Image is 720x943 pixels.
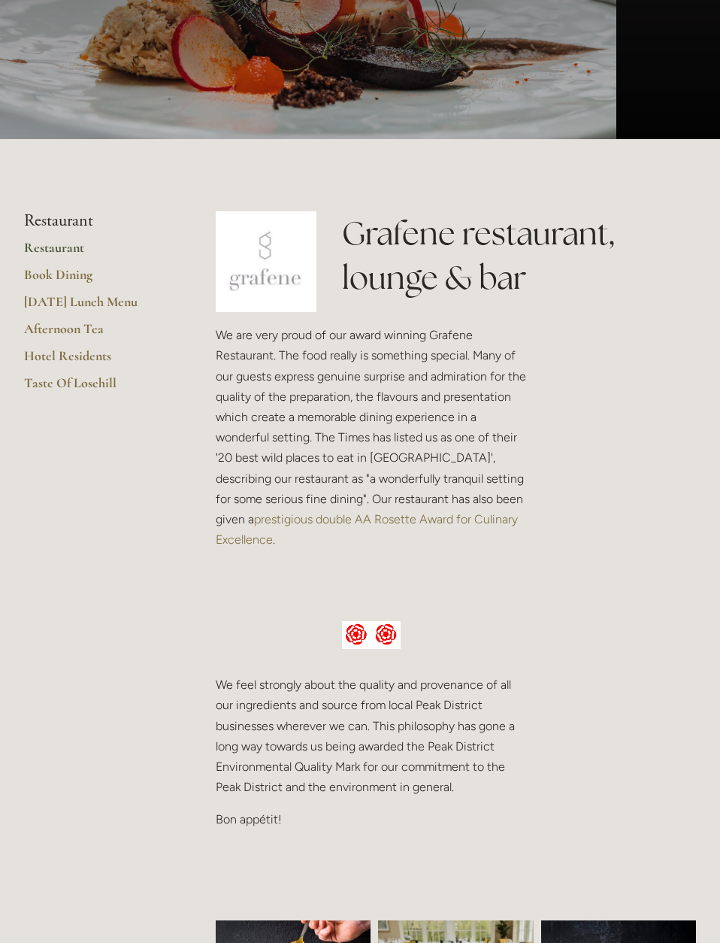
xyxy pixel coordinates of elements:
a: [DATE] Lunch Menu [24,293,168,320]
li: Restaurant [24,211,168,231]
a: Book Dining [24,266,168,293]
p: We feel strongly about the quality and provenance of all our ingredients and source from local Pe... [216,675,528,797]
img: grafene.jpg [216,211,316,312]
p: Bon appétit! [216,809,528,829]
a: Taste Of Losehill [24,374,168,402]
h1: Grafene restaurant, lounge & bar [342,211,696,300]
a: Hotel Residents [24,347,168,374]
img: AA culinary excellence.jpg [342,621,401,649]
a: prestigious double AA Rosette Award for Culinary Excellence [216,512,521,547]
a: Restaurant [24,239,168,266]
p: We are very proud of our award winning Grafene Restaurant. The food really is something special. ... [216,325,528,550]
a: Afternoon Tea [24,320,168,347]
